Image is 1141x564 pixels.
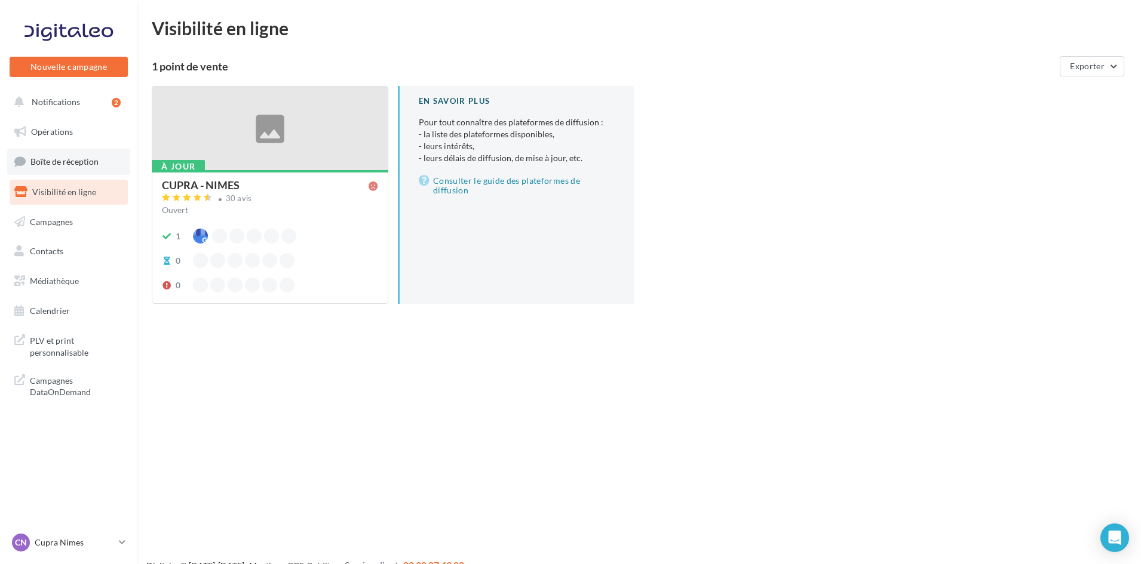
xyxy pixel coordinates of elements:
[32,97,80,107] span: Notifications
[31,127,73,137] span: Opérations
[152,19,1127,37] div: Visibilité en ligne
[30,332,123,358] span: PLV et print personnalisable
[152,160,205,173] div: À jour
[162,192,378,207] a: 30 avis
[30,246,63,256] span: Contacts
[7,149,130,174] a: Boîte de réception
[10,531,128,554] a: CN Cupra Nimes
[176,279,180,291] div: 0
[7,209,130,235] a: Campagnes
[1060,56,1124,76] button: Exporter
[419,95,615,107] div: En savoir plus
[30,156,99,167] span: Boîte de réception
[7,239,130,264] a: Contacts
[7,119,130,144] a: Opérations
[152,61,1055,72] div: 1 point de vente
[10,57,128,77] button: Nouvelle campagne
[35,537,114,548] p: Cupra Nimes
[30,276,79,286] span: Médiathèque
[1100,523,1129,552] div: Open Intercom Messenger
[30,216,73,226] span: Campagnes
[7,368,130,403] a: Campagnes DataOnDemand
[419,140,615,152] li: - leurs intérêts,
[15,537,27,548] span: CN
[30,372,123,398] span: Campagnes DataOnDemand
[419,128,615,140] li: - la liste des plateformes disponibles,
[176,230,180,242] div: 1
[419,174,615,198] a: Consulter le guide des plateformes de diffusion
[1070,61,1105,71] span: Exporter
[7,298,130,323] a: Calendrier
[7,180,130,205] a: Visibilité en ligne
[30,306,70,316] span: Calendrier
[176,255,180,267] div: 0
[162,180,240,190] div: CUPRA - NIMES
[162,205,188,215] span: Ouvert
[32,187,96,197] span: Visibilité en ligne
[226,195,252,202] div: 30 avis
[7,269,130,294] a: Médiathèque
[7,328,130,363] a: PLV et print personnalisable
[112,98,121,107] div: 2
[419,116,615,164] p: Pour tout connaître des plateformes de diffusion :
[7,90,125,115] button: Notifications 2
[419,152,615,164] li: - leurs délais de diffusion, de mise à jour, etc.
